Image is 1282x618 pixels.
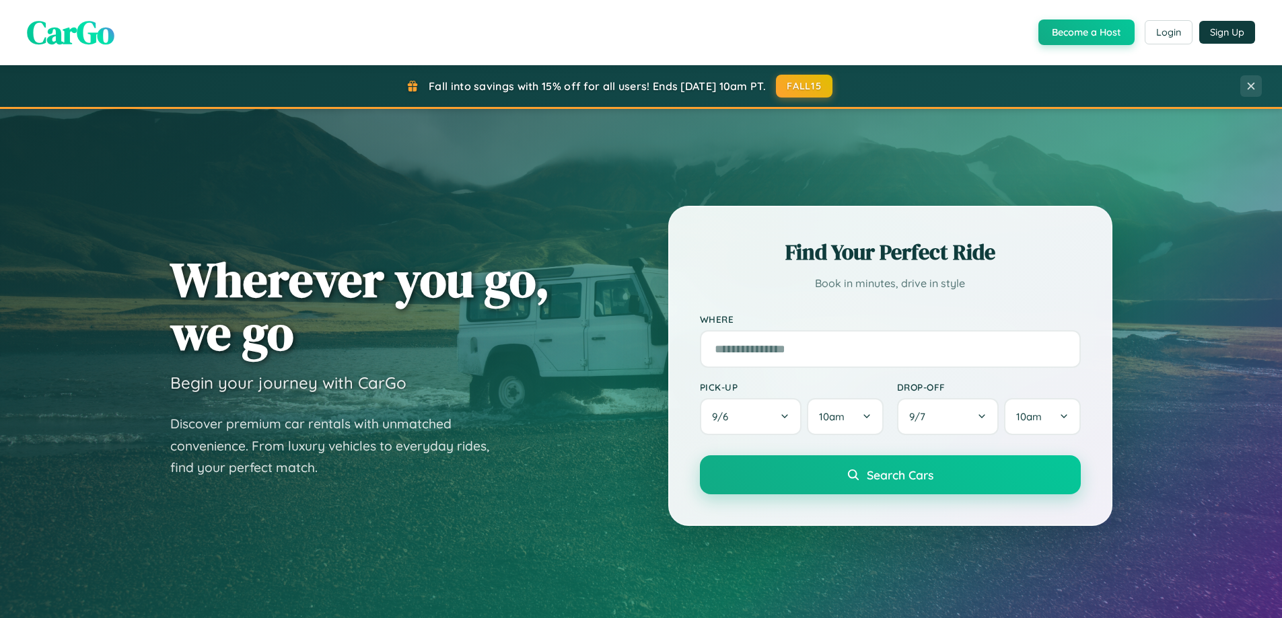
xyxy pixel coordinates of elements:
[897,381,1081,393] label: Drop-off
[700,274,1081,293] p: Book in minutes, drive in style
[170,373,406,393] h3: Begin your journey with CarGo
[867,467,933,482] span: Search Cars
[170,253,550,359] h1: Wherever you go, we go
[1145,20,1192,44] button: Login
[1004,398,1080,435] button: 10am
[897,398,999,435] button: 9/7
[909,410,932,423] span: 9 / 7
[712,410,735,423] span: 9 / 6
[700,455,1081,494] button: Search Cars
[1199,21,1255,44] button: Sign Up
[700,237,1081,267] h2: Find Your Perfect Ride
[429,79,766,93] span: Fall into savings with 15% off for all users! Ends [DATE] 10am PT.
[170,413,507,479] p: Discover premium car rentals with unmatched convenience. From luxury vehicles to everyday rides, ...
[1038,20,1135,45] button: Become a Host
[819,410,845,423] span: 10am
[700,313,1081,325] label: Where
[776,75,832,98] button: FALL15
[700,398,802,435] button: 9/6
[1016,410,1042,423] span: 10am
[700,381,884,393] label: Pick-up
[807,398,883,435] button: 10am
[27,10,114,54] span: CarGo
